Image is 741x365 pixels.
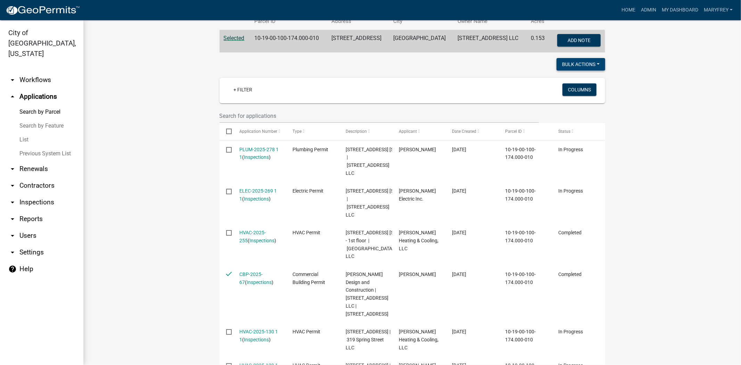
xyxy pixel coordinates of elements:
[239,271,263,285] a: CBP-2025-67
[452,271,466,277] span: 05/09/2025
[328,30,389,53] td: [STREET_ADDRESS]
[293,271,325,285] span: Commercial Building Permit
[250,30,327,53] td: 10-19-00-100-174.000-010
[250,13,327,30] th: Parcel ID
[559,188,583,194] span: In Progress
[499,123,552,140] datatable-header-cell: Parcel ID
[8,232,17,240] i: arrow_drop_down
[239,147,279,160] a: PLUM-2025-278 1 1
[233,123,286,140] datatable-header-cell: Application Number
[224,35,245,41] a: Selected
[220,123,233,140] datatable-header-cell: Select
[346,129,367,134] span: Description
[399,129,417,134] span: Applicant
[452,147,466,152] span: 05/16/2025
[638,3,659,17] a: Admin
[452,230,466,235] span: 05/09/2025
[559,329,583,334] span: In Progress
[454,13,527,30] th: Owner Name
[239,328,279,344] div: ( )
[452,188,466,194] span: 05/14/2025
[557,34,601,47] button: Add Note
[249,238,274,243] a: Inspections
[286,123,339,140] datatable-header-cell: Type
[505,147,536,160] span: 10-19-00-100-174.000-010
[346,147,432,176] span: 319 SPRING STREET 319 Spring Street | 319 Spring Street LLC
[8,165,17,173] i: arrow_drop_down
[293,129,302,134] span: Type
[244,196,269,202] a: Inspections
[239,230,266,243] a: HVAC-2025-255
[559,230,582,235] span: Completed
[8,76,17,84] i: arrow_drop_down
[557,58,605,71] button: Bulk Actions
[389,13,453,30] th: City
[445,123,499,140] datatable-header-cell: Date Created
[527,13,550,30] th: Acres
[346,329,390,350] span: 319 SPRING STREET Upstairs # 2 | 319 Spring Street LLC
[562,83,596,96] button: Columns
[239,129,277,134] span: Application Number
[527,30,550,53] td: 0.153
[239,329,278,342] a: HVAC-2025-130 1 1
[247,279,272,285] a: Inspections
[346,188,432,217] span: 319 SPRING STREET 319 Spring Street | 319 Spring Street LLC
[505,230,536,243] span: 10-19-00-100-174.000-010
[239,270,279,286] div: ( )
[389,30,453,53] td: [GEOGRAPHIC_DATA]
[346,230,432,259] span: 319 SPRING STREET 319 Spring Street - 1st floor | 319 Spring Street LLC
[619,3,638,17] a: Home
[293,329,320,334] span: HVAC Permit
[701,3,735,17] a: MaryFrey
[559,271,582,277] span: Completed
[505,329,536,342] span: 10-19-00-100-174.000-010
[8,248,17,257] i: arrow_drop_down
[454,30,527,53] td: [STREET_ADDRESS] LLC
[239,187,279,203] div: ( )
[559,147,583,152] span: In Progress
[8,92,17,101] i: arrow_drop_up
[552,123,605,140] datatable-header-cell: Status
[239,146,279,162] div: ( )
[346,271,388,317] span: Stumler Design and Construction | 319 Spring Street LLC | 319 SPRING STREET
[293,188,323,194] span: Electric Permit
[452,129,476,134] span: Date Created
[399,230,438,251] span: Mitch Craig Heating & Cooling, LLC
[399,329,438,350] span: Mitch Craig Heating & Cooling, LLC
[339,123,392,140] datatable-header-cell: Description
[244,154,269,160] a: Inspections
[399,188,436,202] span: Jill Spear Electric Inc.
[8,265,17,273] i: help
[293,230,320,235] span: HVAC Permit
[568,38,591,43] span: Add Note
[452,329,466,334] span: 03/10/2025
[8,181,17,190] i: arrow_drop_down
[8,215,17,223] i: arrow_drop_down
[559,129,571,134] span: Status
[8,198,17,206] i: arrow_drop_down
[399,271,436,277] span: Aaron Stumler
[239,229,279,245] div: ( )
[505,271,536,285] span: 10-19-00-100-174.000-010
[220,109,539,123] input: Search for applications
[228,83,258,96] a: + Filter
[505,129,522,134] span: Parcel ID
[392,123,445,140] datatable-header-cell: Applicant
[239,188,277,202] a: ELEC-2025-269 1 1
[293,147,328,152] span: Plumbing Permit
[505,188,536,202] span: 10-19-00-100-174.000-010
[244,337,269,342] a: Inspections
[399,147,436,152] span: Jason Cranmer
[328,13,389,30] th: Address
[659,3,701,17] a: My Dashboard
